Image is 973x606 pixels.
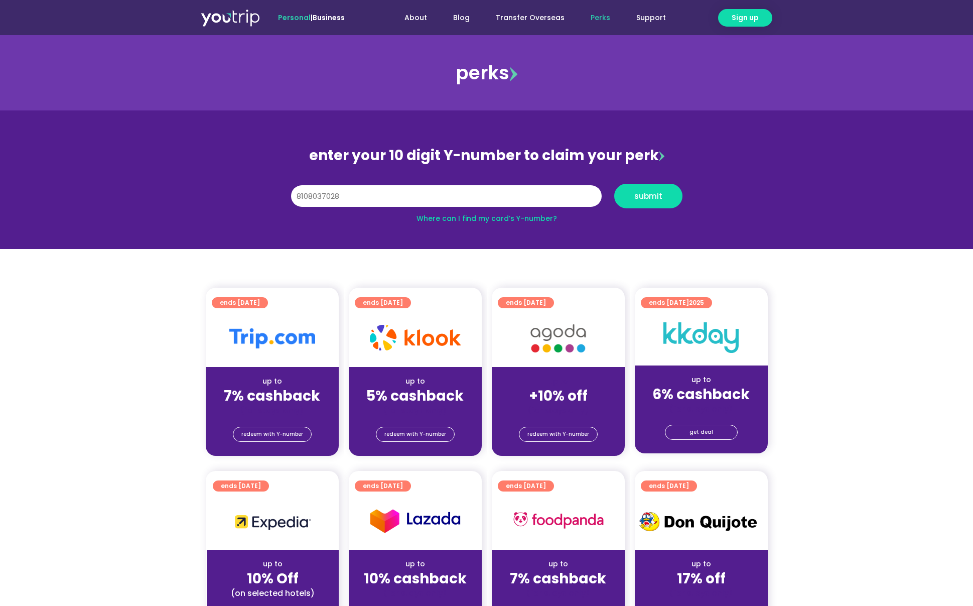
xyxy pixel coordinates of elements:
a: Support [623,9,679,27]
strong: +10% off [529,386,588,406]
a: ends [DATE] [641,480,697,492]
a: Sign up [718,9,772,27]
a: ends [DATE] [498,297,554,308]
a: get deal [665,425,738,440]
span: | [278,13,345,23]
span: ends [DATE] [220,297,260,308]
nav: Menu [372,9,679,27]
div: (for stays only) [214,405,331,416]
span: ends [DATE] [363,297,403,308]
span: up to [549,376,568,386]
div: up to [215,559,331,569]
span: ends [DATE] [221,480,261,492]
span: ends [DATE] [363,480,403,492]
a: redeem with Y-number [376,427,455,442]
input: 10 digit Y-number (e.g. 8123456789) [291,185,602,207]
div: up to [214,376,331,387]
a: ends [DATE] [213,480,269,492]
a: ends [DATE]2025 [641,297,712,308]
strong: 5% cashback [366,386,464,406]
form: Y Number [291,184,682,216]
a: redeem with Y-number [233,427,312,442]
div: up to [357,559,474,569]
div: (for stays only) [500,405,617,416]
span: submit [634,192,662,200]
button: submit [614,184,682,208]
span: Personal [278,13,311,23]
span: redeem with Y-number [384,427,446,441]
a: Transfer Overseas [483,9,578,27]
strong: 10% Off [247,569,299,588]
a: ends [DATE] [355,480,411,492]
div: (for stays only) [643,588,760,598]
span: redeem with Y-number [527,427,589,441]
span: ends [DATE] [506,297,546,308]
strong: 17% off [677,569,726,588]
a: Blog [440,9,483,27]
span: ends [DATE] [649,480,689,492]
a: redeem with Y-number [519,427,598,442]
span: 2025 [689,298,704,307]
span: redeem with Y-number [241,427,303,441]
div: up to [357,376,474,387]
div: up to [643,559,760,569]
div: (for stays only) [357,405,474,416]
a: ends [DATE] [212,297,268,308]
div: enter your 10 digit Y-number to claim your perk [286,143,687,169]
a: ends [DATE] [498,480,554,492]
a: Business [313,13,345,23]
div: (for stays only) [357,588,474,598]
strong: 10% cashback [364,569,467,588]
span: Sign up [732,13,759,23]
div: up to [500,559,617,569]
div: (for stays only) [643,404,760,414]
a: Where can I find my card’s Y-number? [416,213,557,223]
strong: 6% cashback [652,385,750,404]
span: ends [DATE] [506,480,546,492]
a: ends [DATE] [355,297,411,308]
span: ends [DATE] [649,297,704,308]
span: get deal [689,425,713,439]
strong: 7% cashback [224,386,320,406]
a: About [391,9,440,27]
div: up to [643,375,760,385]
strong: 7% cashback [510,569,606,588]
a: Perks [578,9,623,27]
div: (on selected hotels) [215,588,331,598]
div: (for stays only) [500,588,617,598]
